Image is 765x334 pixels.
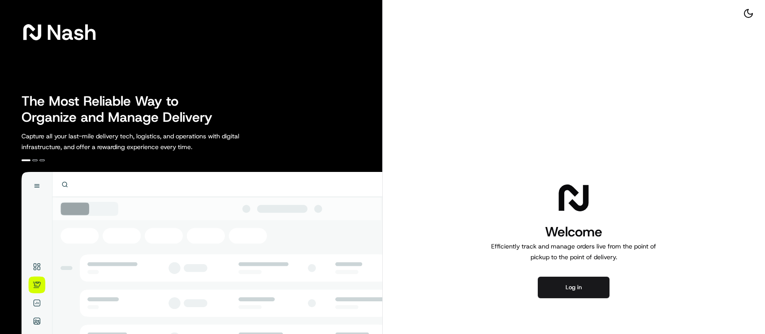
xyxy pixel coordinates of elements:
[22,93,222,125] h2: The Most Reliable Way to Organize and Manage Delivery
[47,23,96,41] span: Nash
[538,277,609,298] button: Log in
[488,223,660,241] h1: Welcome
[488,241,660,262] p: Efficiently track and manage orders live from the point of pickup to the point of delivery.
[22,131,280,152] p: Capture all your last-mile delivery tech, logistics, and operations with digital infrastructure, ...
